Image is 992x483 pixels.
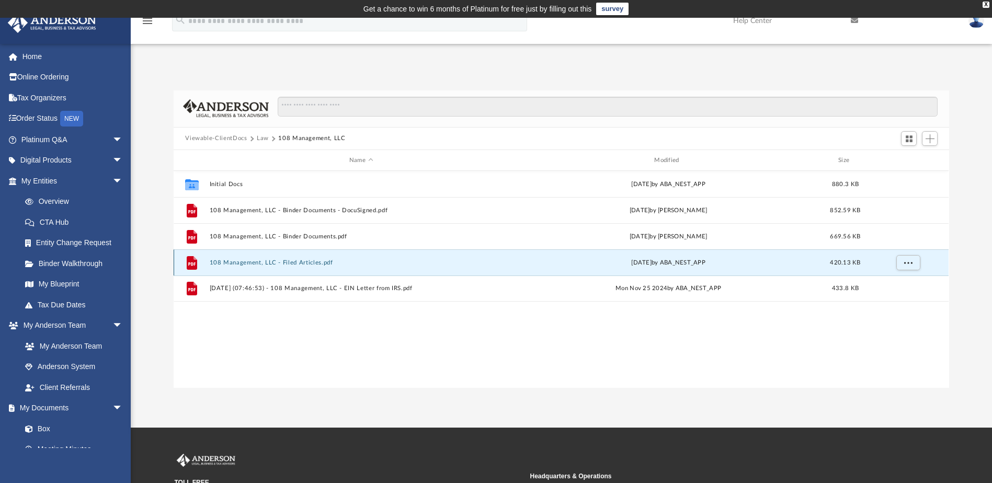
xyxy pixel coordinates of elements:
[830,234,861,239] span: 669.56 KB
[896,255,920,271] button: More options
[15,233,139,254] a: Entity Change Request
[257,134,269,143] button: Law
[363,3,592,15] div: Get a chance to win 6 months of Platinum for free just by filling out this
[175,454,237,467] img: Anderson Advisors Platinum Portal
[7,170,139,191] a: My Entitiesarrow_drop_down
[7,67,139,88] a: Online Ordering
[517,284,820,294] div: Mon Nov 25 2024 by ABA_NEST_APP
[15,418,128,439] a: Box
[983,2,989,8] div: close
[15,439,133,460] a: Meeting Minutes
[7,108,139,130] a: Order StatusNEW
[517,206,820,215] div: [DATE] by [PERSON_NAME]
[210,181,512,188] button: Initial Docs
[517,156,820,165] div: Modified
[871,156,944,165] div: id
[112,150,133,171] span: arrow_drop_down
[825,156,866,165] div: Size
[112,315,133,337] span: arrow_drop_down
[7,315,133,336] a: My Anderson Teamarrow_drop_down
[141,15,154,27] i: menu
[7,46,139,67] a: Home
[7,87,139,108] a: Tax Organizers
[210,207,512,214] button: 108 Management, LLC - Binder Documents - DocuSigned.pdf
[517,232,820,241] div: [DATE] by [PERSON_NAME]
[5,13,99,33] img: Anderson Advisors Platinum Portal
[7,150,139,171] a: Digital Productsarrow_drop_down
[530,471,879,481] small: Headquarters & Operations
[15,294,139,315] a: Tax Due Dates
[209,156,512,165] div: Name
[968,13,984,28] img: User Pic
[178,156,204,165] div: id
[7,129,139,150] a: Platinum Q&Aarrow_drop_down
[141,20,154,27] a: menu
[517,258,820,268] div: [DATE] by ABA_NEST_APP
[210,285,512,292] button: [DATE] (07:46:53) - 108 Management, LLC - EIN Letter from IRS.pdf
[210,233,512,240] button: 108 Management, LLC - Binder Documents.pdf
[60,111,83,126] div: NEW
[112,170,133,192] span: arrow_drop_down
[174,171,949,387] div: grid
[15,274,133,295] a: My Blueprint
[15,253,139,274] a: Binder Walkthrough
[15,191,139,212] a: Overview
[278,134,345,143] button: 108 Management, LLC
[596,3,629,15] a: survey
[901,131,917,146] button: Switch to Grid View
[185,134,247,143] button: Viewable-ClientDocs
[112,398,133,419] span: arrow_drop_down
[830,260,861,266] span: 420.13 KB
[922,131,938,146] button: Add
[112,129,133,151] span: arrow_drop_down
[7,398,133,419] a: My Documentsarrow_drop_down
[517,180,820,189] div: [DATE] by ABA_NEST_APP
[15,212,139,233] a: CTA Hub
[15,356,133,377] a: Anderson System
[832,286,859,292] span: 433.8 KB
[15,377,133,398] a: Client Referrals
[175,14,186,26] i: search
[278,97,938,117] input: Search files and folders
[210,259,512,266] button: 108 Management, LLC - Filed Articles.pdf
[15,336,128,356] a: My Anderson Team
[832,181,859,187] span: 880.3 KB
[830,208,861,213] span: 852.59 KB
